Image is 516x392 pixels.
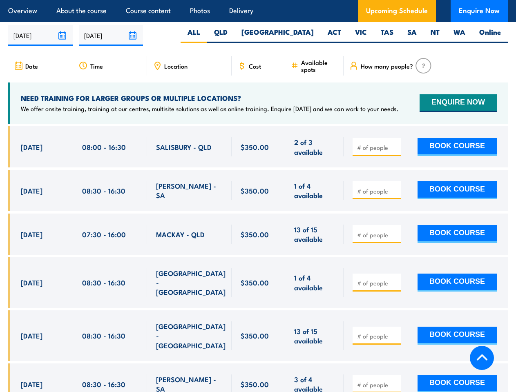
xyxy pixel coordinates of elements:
span: [GEOGRAPHIC_DATA] - [GEOGRAPHIC_DATA] [156,268,226,297]
span: [DATE] [21,229,42,239]
span: 08:00 - 16:30 [82,142,126,151]
p: We offer onsite training, training at our centres, multisite solutions as well as online training... [21,105,398,113]
button: BOOK COURSE [418,138,497,156]
span: [DATE] [21,186,42,195]
span: Location [164,62,188,69]
input: To date [79,25,143,46]
span: $350.00 [241,278,269,287]
span: Available spots [301,59,338,73]
label: ALL [181,27,207,43]
label: NT [424,27,447,43]
button: ENQUIRE NOW [420,94,497,112]
span: $350.00 [241,229,269,239]
span: $350.00 [241,142,269,151]
button: BOOK COURSE [418,225,497,243]
label: [GEOGRAPHIC_DATA] [235,27,321,43]
span: [DATE] [21,331,42,340]
span: Date [25,62,38,69]
label: Online [472,27,508,43]
span: [DATE] [21,379,42,389]
span: 07:30 - 16:00 [82,229,126,239]
span: 1 of 4 available [294,181,334,200]
span: [PERSON_NAME] - SA [156,181,222,200]
input: # of people [357,279,398,287]
span: 13 of 15 available [294,326,334,345]
button: BOOK COURSE [418,274,497,292]
span: $350.00 [241,331,269,340]
label: ACT [321,27,348,43]
span: 08:30 - 16:30 [82,278,125,287]
input: # of people [357,332,398,340]
input: From date [8,25,73,46]
span: $350.00 [241,186,269,195]
input: # of people [357,231,398,239]
span: 08:30 - 16:30 [82,379,125,389]
button: BOOK COURSE [418,327,497,345]
input: # of people [357,381,398,389]
label: VIC [348,27,374,43]
input: # of people [357,187,398,195]
span: SALISBURY - QLD [156,142,212,151]
label: WA [447,27,472,43]
span: [GEOGRAPHIC_DATA] - [GEOGRAPHIC_DATA] [156,321,226,350]
span: 13 of 15 available [294,225,334,244]
span: Cost [249,62,261,69]
span: $350.00 [241,379,269,389]
input: # of people [357,143,398,151]
span: How many people? [361,62,413,69]
span: 2 of 3 available [294,137,334,156]
label: QLD [207,27,235,43]
span: MACKAY - QLD [156,229,205,239]
span: [DATE] [21,142,42,151]
label: SA [400,27,424,43]
span: [DATE] [21,278,42,287]
span: 08:30 - 16:30 [82,186,125,195]
h4: NEED TRAINING FOR LARGER GROUPS OR MULTIPLE LOCATIONS? [21,94,398,102]
span: 1 of 4 available [294,273,334,292]
button: BOOK COURSE [418,181,497,199]
span: 08:30 - 16:30 [82,331,125,340]
span: Time [90,62,103,69]
label: TAS [374,27,400,43]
